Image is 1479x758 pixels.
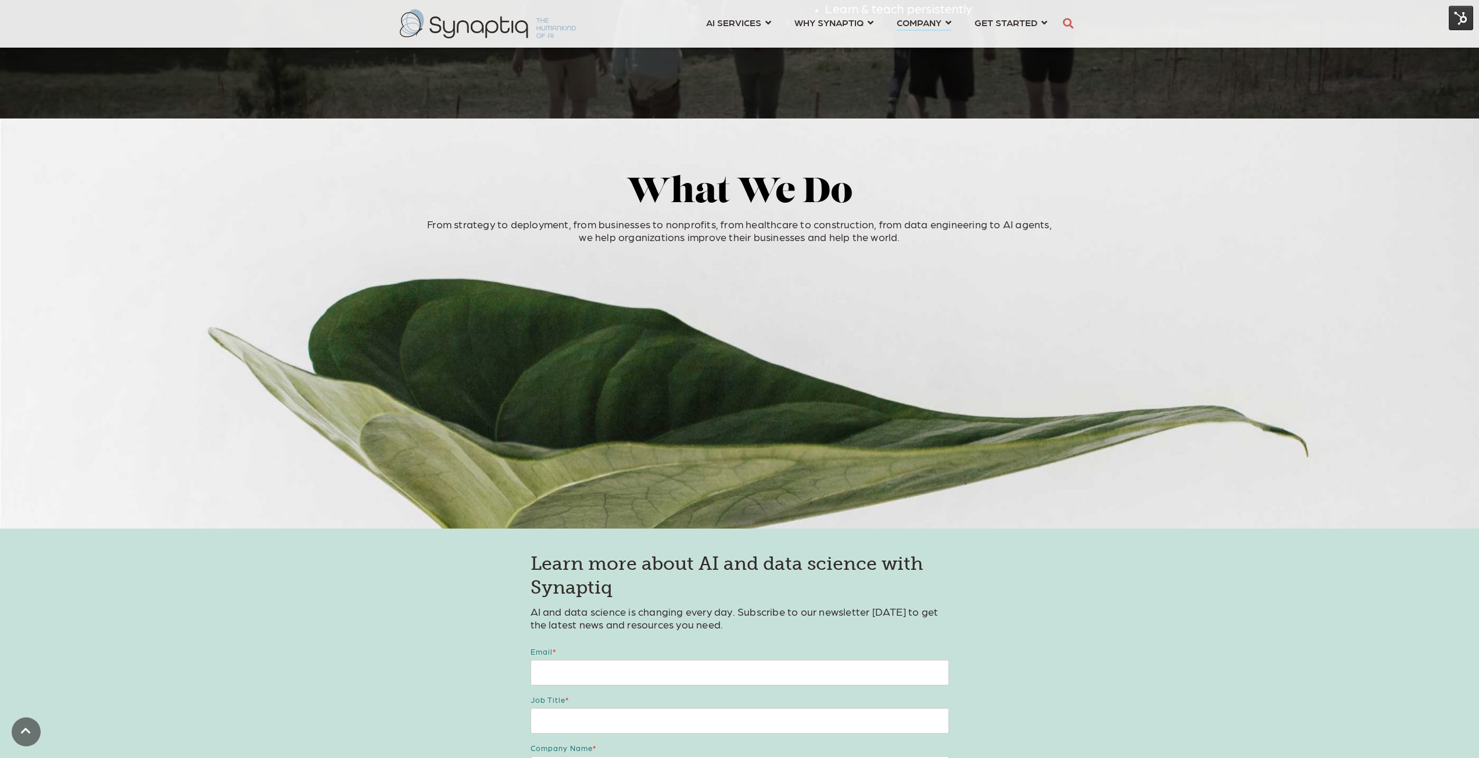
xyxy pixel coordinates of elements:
[794,15,864,30] span: WHY SYNAPTIQ
[531,743,593,752] span: Company name
[531,552,949,600] h3: Learn more about AI and data science with Synaptiq
[531,647,553,656] span: Email
[706,15,761,30] span: AI SERVICES
[420,174,1059,213] h2: What We Do
[420,218,1059,243] p: From strategy to deployment, from businesses to nonprofits, from healthcare to construction, from...
[531,605,949,630] p: AI and data science is changing every day. Subscribe to our newsletter [DATE] to get the latest n...
[531,695,565,704] span: Job title
[975,12,1047,33] a: GET STARTED
[400,9,576,38] img: synaptiq logo-2
[794,12,873,33] a: WHY SYNAPTIQ
[706,12,771,33] a: AI SERVICES
[1449,6,1473,30] img: HubSpot Tools Menu Toggle
[670,268,810,297] iframe: Embedded CTA
[897,12,951,33] a: COMPANY
[975,15,1037,30] span: GET STARTED
[694,3,1059,45] nav: menu
[897,15,941,30] span: COMPANY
